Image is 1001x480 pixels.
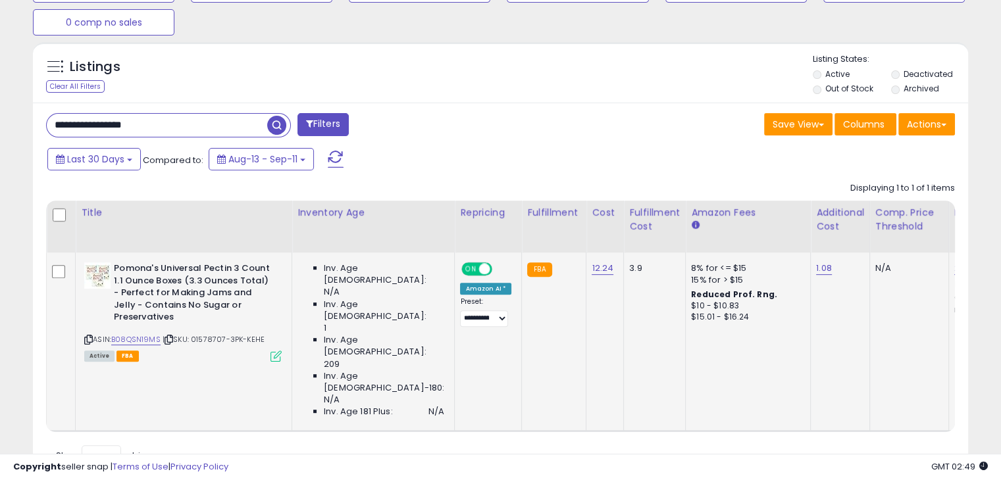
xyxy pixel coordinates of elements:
[691,300,800,312] div: $10 - $10.83
[324,286,340,298] span: N/A
[297,206,449,220] div: Inventory Age
[324,394,340,406] span: N/A
[324,299,444,322] span: Inv. Age [DEMOGRAPHIC_DATA]:
[691,262,800,274] div: 8% for <= $15
[460,283,511,295] div: Amazon AI *
[67,153,124,166] span: Last 30 Days
[850,182,955,195] div: Displaying 1 to 1 of 1 items
[875,262,938,274] div: N/A
[813,53,968,66] p: Listing States:
[13,461,228,473] div: seller snap | |
[875,206,943,233] div: Comp. Price Threshold
[324,262,444,286] span: Inv. Age [DEMOGRAPHIC_DATA]:
[903,68,952,80] label: Deactivated
[629,262,675,274] div: 3.9
[691,206,805,220] div: Amazon Fees
[324,358,340,370] span: 209
[84,262,282,360] div: ASIN:
[113,460,168,473] a: Terms of Use
[931,460,988,473] span: 2025-10-12 02:49 GMT
[490,264,511,275] span: OFF
[834,113,896,135] button: Columns
[170,460,228,473] a: Privacy Policy
[47,148,141,170] button: Last 30 Days
[81,206,286,220] div: Title
[33,9,174,36] button: 0 comp no sales
[898,113,955,135] button: Actions
[629,206,680,233] div: Fulfillment Cost
[463,264,480,275] span: ON
[764,113,833,135] button: Save View
[691,274,800,286] div: 15% for > $15
[592,206,618,220] div: Cost
[324,406,393,418] span: Inv. Age 181 Plus:
[56,449,151,462] span: Show: entries
[84,262,111,289] img: 51HbQ7z0SJL._SL40_.jpg
[428,406,444,418] span: N/A
[460,206,516,220] div: Repricing
[209,148,314,170] button: Aug-13 - Sep-11
[825,68,850,80] label: Active
[324,334,444,358] span: Inv. Age [DEMOGRAPHIC_DATA]:
[163,334,265,345] span: | SKU: 01578707-3PK-KEHE
[297,113,349,136] button: Filters
[324,370,444,394] span: Inv. Age [DEMOGRAPHIC_DATA]-180:
[527,262,552,277] small: FBA
[592,262,613,275] a: 12.24
[84,350,115,362] span: All listings currently available for purchase on Amazon
[228,153,297,166] span: Aug-13 - Sep-11
[954,262,975,275] a: 21.80
[460,297,511,327] div: Preset:
[114,262,274,327] b: Pomona's Universal Pectin 3 Count 1.1 Ounce Boxes (3.3 Ounces Total) - Perfect for Making Jams an...
[324,322,326,334] span: 1
[816,262,832,275] a: 1.08
[111,334,161,345] a: B08QSN19MS
[691,289,777,300] b: Reduced Prof. Rng.
[903,83,938,94] label: Archived
[691,312,800,323] div: $15.01 - $16.24
[825,83,873,94] label: Out of Stock
[691,220,699,231] small: Amazon Fees.
[843,118,885,131] span: Columns
[527,206,580,220] div: Fulfillment
[70,58,120,76] h5: Listings
[46,80,105,93] div: Clear All Filters
[816,206,864,233] div: Additional Cost
[13,460,61,473] strong: Copyright
[143,154,203,166] span: Compared to:
[116,350,139,362] span: FBA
